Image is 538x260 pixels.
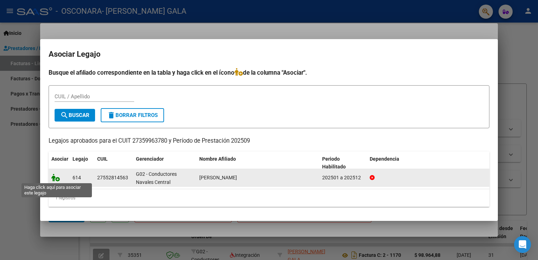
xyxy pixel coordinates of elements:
span: G02 - Conductores Navales Central [136,171,177,185]
h2: Asociar Legajo [49,48,489,61]
div: 1 registros [49,189,489,207]
datatable-header-cell: Dependencia [367,151,490,175]
span: Periodo Habilitado [322,156,346,170]
datatable-header-cell: Nombre Afiliado [196,151,319,175]
span: Gerenciador [136,156,164,162]
span: Borrar Filtros [107,112,158,118]
p: Legajos aprobados para el CUIT 27359963780 y Período de Prestación 202509 [49,137,489,146]
span: Buscar [60,112,89,118]
mat-icon: delete [107,111,115,119]
span: Asociar [51,156,68,162]
datatable-header-cell: CUIL [94,151,133,175]
span: CASTILLO PEREZ SOFIA [199,175,237,180]
datatable-header-cell: Periodo Habilitado [319,151,367,175]
div: Open Intercom Messenger [514,236,531,253]
span: Nombre Afiliado [199,156,236,162]
datatable-header-cell: Gerenciador [133,151,196,175]
mat-icon: search [60,111,69,119]
button: Buscar [55,109,95,122]
span: 614 [73,175,81,180]
datatable-header-cell: Legajo [70,151,94,175]
h4: Busque el afiliado correspondiente en la tabla y haga click en el ícono de la columna "Asociar". [49,68,489,77]
span: CUIL [97,156,108,162]
span: Dependencia [370,156,399,162]
span: Legajo [73,156,88,162]
button: Borrar Filtros [101,108,164,122]
div: 27552814563 [97,174,128,182]
div: 202501 a 202512 [322,174,364,182]
datatable-header-cell: Asociar [49,151,70,175]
